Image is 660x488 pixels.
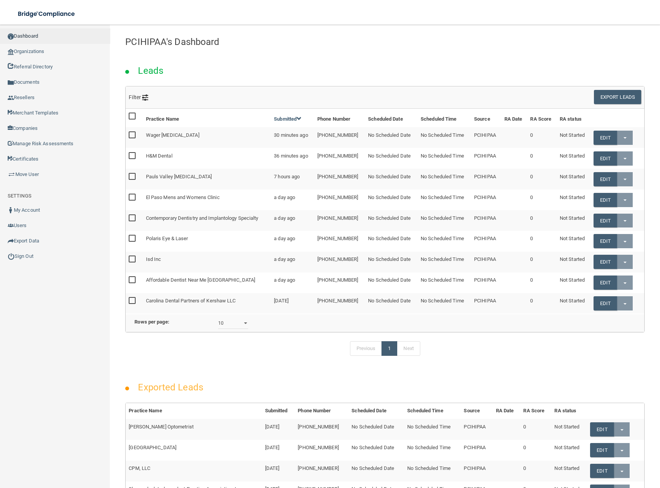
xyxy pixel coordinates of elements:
td: 0 [527,231,556,252]
td: 0 [527,169,556,189]
td: Not Started [551,419,587,440]
td: No Scheduled Date [365,293,418,314]
td: Not Started [557,169,590,189]
td: No Scheduled Time [418,272,471,293]
a: Edit [594,172,617,186]
td: a day ago [271,189,314,210]
span: Filter [129,94,148,100]
td: No Scheduled Date [348,419,404,440]
td: PCIHIPAA [471,169,501,189]
td: [PHONE_NUMBER] [314,252,365,272]
td: Carolina Dental Partners of Kershaw LLC [143,293,271,314]
th: Scheduled Time [404,403,461,419]
td: [PHONE_NUMBER] [295,461,348,481]
img: briefcase.64adab9b.png [8,171,15,178]
td: Contemporary Dentistry and Implantology Specialty [143,210,271,231]
td: No Scheduled Date [348,440,404,461]
td: No Scheduled Date [365,127,418,148]
h4: PCIHIPAA's Dashboard [125,37,645,47]
td: PCIHIPAA [461,440,493,461]
td: Not Started [551,461,587,481]
td: [PHONE_NUMBER] [314,210,365,231]
th: Scheduled Date [348,403,404,419]
img: organization-icon.f8decf85.png [8,49,14,55]
h2: Exported Leads [130,377,211,398]
td: Isd Inc [143,252,271,272]
a: 1 [381,341,397,356]
td: Not Started [557,210,590,231]
td: Affordable Dentist Near Me [GEOGRAPHIC_DATA] [143,272,271,293]
td: [PHONE_NUMBER] [314,272,365,293]
label: SETTINGS [8,191,32,201]
th: Practice Name [143,109,271,127]
h2: Leads [130,60,171,81]
img: bridge_compliance_login_screen.278c3ca4.svg [12,6,82,22]
th: RA Date [501,109,527,127]
a: Edit [590,464,614,478]
img: ic_power_dark.7ecde6b1.png [8,253,15,260]
th: Practice Name [126,403,262,419]
td: No Scheduled Date [365,272,418,293]
td: [PHONE_NUMBER] [314,148,365,169]
th: RA status [557,109,590,127]
td: No Scheduled Date [365,231,418,252]
td: No Scheduled Time [418,189,471,210]
td: PCIHIPAA [471,293,501,314]
td: 30 minutes ago [271,127,314,148]
a: Edit [590,422,614,437]
a: Edit [594,234,617,248]
td: 0 [520,461,551,481]
td: Not Started [557,127,590,148]
th: Scheduled Time [418,109,471,127]
a: Edit [594,296,617,310]
img: icon-users.e205127d.png [8,222,14,229]
a: Edit [594,276,617,290]
td: 0 [527,189,556,210]
td: PCIHIPAA [471,272,501,293]
td: CPM, LLC [126,461,262,481]
td: Not Started [557,148,590,169]
td: PCIHIPAA [471,210,501,231]
td: PCIHIPAA [471,148,501,169]
td: 0 [527,127,556,148]
td: [PHONE_NUMBER] [314,231,365,252]
td: [PHONE_NUMBER] [295,440,348,461]
th: Source [471,109,501,127]
th: Scheduled Date [365,109,418,127]
td: 0 [527,272,556,293]
td: No Scheduled Date [365,148,418,169]
td: No Scheduled Time [418,252,471,272]
td: No Scheduled Date [365,169,418,189]
td: PCIHIPAA [461,461,493,481]
a: Edit [594,214,617,228]
td: No Scheduled Date [365,252,418,272]
td: a day ago [271,272,314,293]
th: Phone Number [314,109,365,127]
td: No Scheduled Time [418,231,471,252]
a: Submitted [274,116,302,122]
td: 0 [527,210,556,231]
td: 0 [527,252,556,272]
a: Edit [594,193,617,207]
th: Source [461,403,493,419]
th: Submitted [262,403,295,419]
td: Polaris Eye & Laser [143,231,271,252]
td: 7 hours ago [271,169,314,189]
td: [PHONE_NUMBER] [314,189,365,210]
td: No Scheduled Time [418,210,471,231]
td: Not Started [557,252,590,272]
td: [PHONE_NUMBER] [314,169,365,189]
td: No Scheduled Time [404,419,461,440]
td: 0 [520,440,551,461]
td: [PERSON_NAME] Optometrist [126,419,262,440]
td: No Scheduled Time [418,293,471,314]
td: [GEOGRAPHIC_DATA] [126,440,262,461]
td: 0 [527,148,556,169]
td: No Scheduled Time [404,461,461,481]
td: PCIHIPAA [471,189,501,210]
td: [DATE] [271,293,314,314]
th: RA status [551,403,587,419]
td: [PHONE_NUMBER] [314,127,365,148]
td: No Scheduled Time [404,440,461,461]
td: a day ago [271,231,314,252]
